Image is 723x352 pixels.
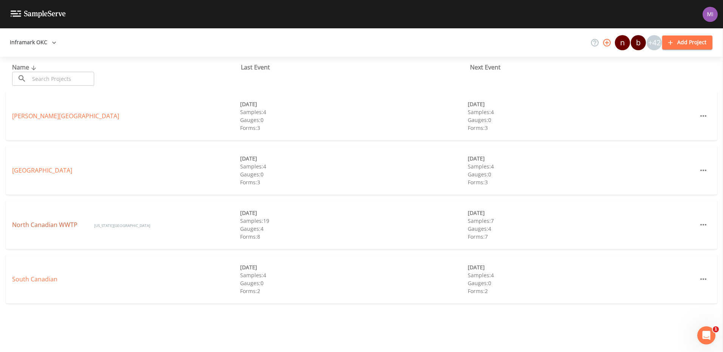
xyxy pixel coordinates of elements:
div: Gauges: 0 [468,279,696,287]
div: [DATE] [240,154,468,162]
div: Gauges: 0 [468,116,696,124]
div: Samples: 4 [468,271,696,279]
div: Last Event [241,63,470,72]
a: [GEOGRAPHIC_DATA] [12,166,72,174]
div: n [615,35,630,50]
span: [US_STATE][GEOGRAPHIC_DATA] [94,223,150,228]
div: [DATE] [240,209,468,217]
div: Gauges: 0 [468,170,696,178]
input: Search Projects [29,72,94,86]
div: Samples: 4 [468,162,696,170]
img: logo [11,11,66,18]
div: nicholas.wilson@inframark.com [614,35,630,50]
div: Gauges: 0 [240,170,468,178]
div: Forms: 7 [468,233,696,241]
div: [DATE] [468,263,696,271]
button: Add Project [662,36,712,49]
a: North Canadian WWTP [12,221,79,229]
a: [PERSON_NAME][GEOGRAPHIC_DATA] [12,112,119,120]
div: Forms: 3 [468,124,696,132]
div: Gauges: 4 [468,225,696,233]
div: Samples: 4 [240,162,468,170]
div: Forms: 3 [240,124,468,132]
div: Samples: 7 [468,217,696,225]
span: Name [12,63,38,71]
div: Samples: 4 [240,108,468,116]
div: Next Event [470,63,699,72]
div: Forms: 2 [240,287,468,295]
button: Inframark OKC [7,36,59,49]
div: Gauges: 4 [240,225,468,233]
div: Samples: 19 [240,217,468,225]
div: [DATE] [468,100,696,108]
div: Samples: 4 [468,108,696,116]
div: Forms: 3 [240,178,468,186]
div: b [631,35,646,50]
div: Gauges: 0 [240,116,468,124]
div: Forms: 8 [240,233,468,241]
div: Gauges: 0 [240,279,468,287]
span: 1 [713,326,719,332]
div: +42 [647,35,662,50]
div: Forms: 3 [468,178,696,186]
div: [DATE] [468,154,696,162]
iframe: Intercom live chat [697,326,715,344]
div: Samples: 4 [240,271,468,279]
a: South Canadian [12,275,57,283]
div: [DATE] [240,100,468,108]
div: Forms: 2 [468,287,696,295]
div: [DATE] [240,263,468,271]
img: 11d739c36d20347f7b23fdbf2a9dc2c5 [703,7,718,22]
div: [DATE] [468,209,696,217]
div: bturner@inframark.com [630,35,646,50]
